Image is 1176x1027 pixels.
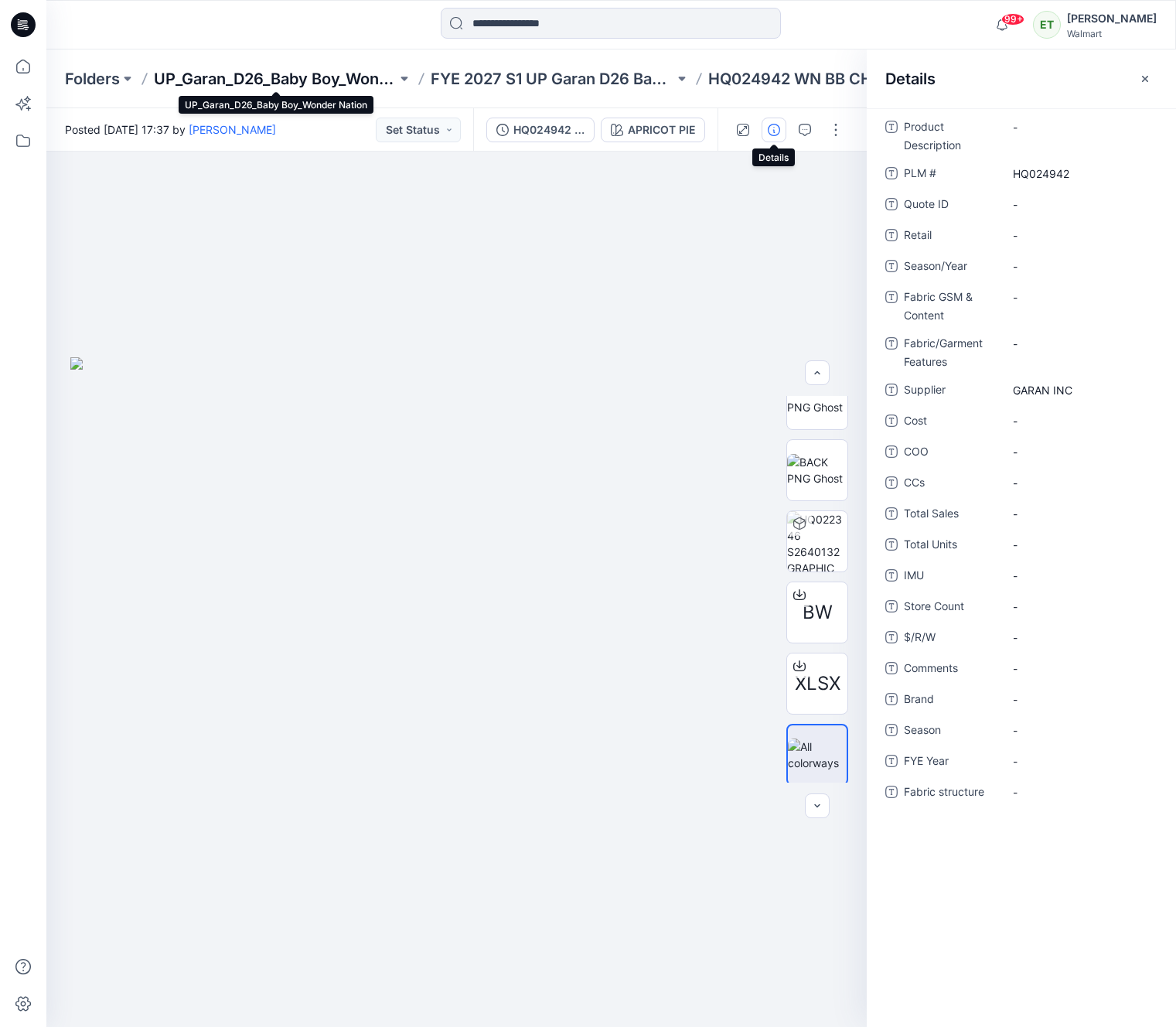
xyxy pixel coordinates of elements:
a: [PERSON_NAME] [189,123,276,136]
span: - [1013,753,1147,769]
div: [PERSON_NAME] [1067,9,1157,28]
img: FRONT PNG Ghost [787,383,847,415]
img: HQ022346 S2640132 GRAPHIC SS TEE (2) (1) (2) APRICOT PIE [787,511,847,572]
img: eyJhbGciOiJIUzI1NiIsImtpZCI6IjAiLCJzbHQiOiJzZXMiLCJ0eXAiOiJKV1QifQ.eyJkYXRhIjp7InR5cGUiOiJzdG9yYW... [70,357,844,1027]
a: FYE 2027 S1 UP Garan D26 Baby Boy [431,68,673,90]
span: 99+ [1001,13,1024,26]
span: Quote ID [904,195,997,217]
span: - [1013,568,1147,584]
span: Posted [DATE] 17:37 by [65,121,276,138]
span: - [1013,691,1147,708]
span: FYE Year [904,752,997,773]
span: Season/Year [904,257,997,278]
span: - [1013,630,1147,646]
span: Total Units [904,535,997,557]
span: - [1013,196,1147,213]
span: Supplier [904,380,997,402]
button: APRICOT PIE [601,118,705,142]
div: Walmart [1067,28,1157,39]
span: Product Description [904,118,997,155]
span: Cost [904,411,997,433]
span: XLSX [795,670,840,698]
span: - [1013,784,1147,800]
span: - [1013,475,1147,491]
button: Details [762,118,786,142]
span: - [1013,537,1147,553]
span: Retail [904,226,997,247]
span: - [1013,444,1147,460]
span: - [1013,413,1147,429]
span: Store Count [904,597,997,619]
img: BACK PNG Ghost [787,454,847,486]
span: BW [803,599,833,626]
span: - [1013,599,1147,615]
span: - [1013,506,1147,522]
span: PLM # [904,164,997,186]
span: - [1013,660,1147,677]
div: ET [1033,11,1061,39]
span: Season [904,721,997,742]
a: UP_Garan_D26_Baby Boy_Wonder Nation [154,68,397,90]
div: HQ024942 WN BB CHENILLE TEE [513,121,585,138]
span: - [1013,722,1147,739]
span: - [1013,336,1147,352]
span: - [1013,227,1147,244]
span: - [1013,258,1147,275]
a: Folders [65,68,120,90]
span: - [1013,289,1147,305]
span: Comments [904,659,997,681]
span: Fabric GSM & Content [904,288,997,325]
span: IMU [904,566,997,588]
span: Total Sales [904,504,997,526]
span: CCs [904,473,997,495]
span: - [1013,119,1147,135]
span: $/R/W [904,628,997,650]
button: HQ024942 WN BB CHENILLE TEE [486,118,595,142]
h2: Details [885,70,936,88]
span: HQ024942 [1013,165,1147,182]
span: Brand [904,690,997,711]
span: Fabric structure [904,783,997,804]
span: Fabric/Garment Features [904,334,997,371]
p: HQ024942 WN BB CHENILLE TEE [708,68,951,90]
img: All colorways [788,739,847,771]
span: COO [904,442,997,464]
div: APRICOT PIE [628,121,695,138]
span: GARAN INC [1013,382,1147,398]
